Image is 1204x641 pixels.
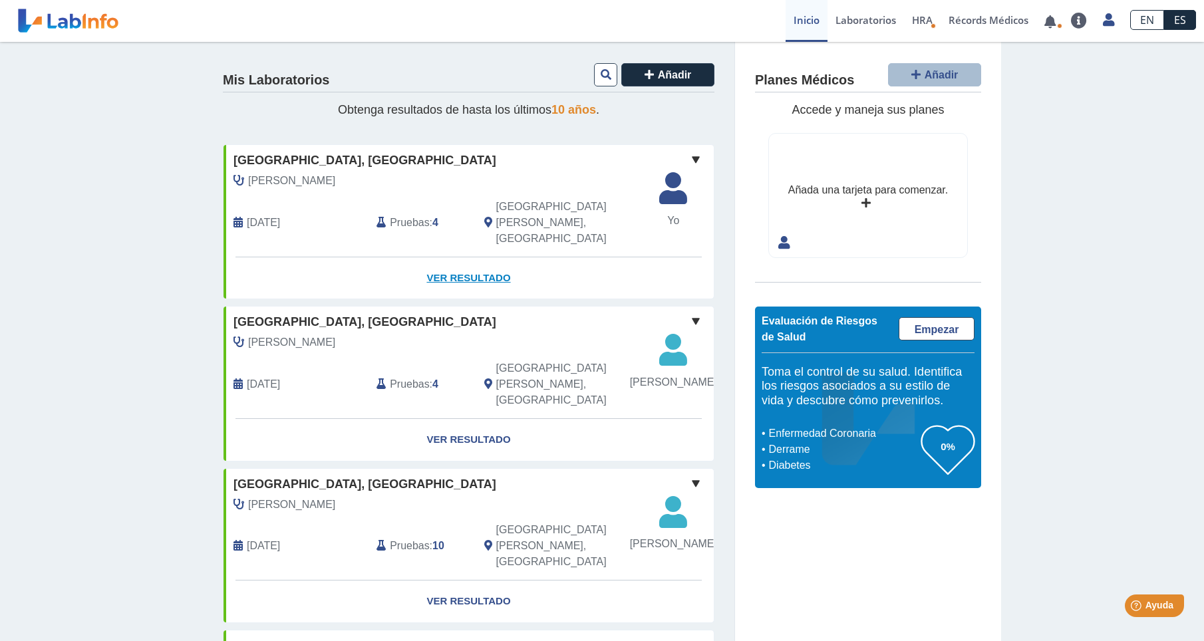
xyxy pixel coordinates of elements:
span: [GEOGRAPHIC_DATA], [GEOGRAPHIC_DATA] [233,152,496,170]
li: Enfermedad Coronaria [765,426,921,442]
a: Ver Resultado [224,419,714,461]
span: Pruebas [390,376,429,392]
span: 2025-09-25 [247,376,280,392]
h5: Toma el control de su salud. Identifica los riesgos asociados a su estilo de vida y descubre cómo... [762,365,975,408]
span: Pruebas [390,215,429,231]
h4: Mis Laboratorios [223,72,329,88]
a: EN [1130,10,1164,30]
li: Derrame [765,442,921,457]
div: Añada una tarjeta para comenzar. [788,182,948,198]
span: Accede y maneja sus planes [792,103,944,116]
b: 10 [432,540,444,551]
span: 10 años [551,103,596,116]
span: Añadir [658,69,692,80]
h4: Planes Médicos [755,72,854,88]
span: [PERSON_NAME] [630,536,717,552]
span: Evaluación de Riesgos de Salud [762,315,877,342]
span: San Juan, PR [496,360,643,408]
span: [GEOGRAPHIC_DATA], [GEOGRAPHIC_DATA] [233,313,496,331]
span: Obtenga resultados de hasta los últimos . [338,103,599,116]
div: : [367,199,474,247]
div: : [367,522,474,570]
li: Diabetes [765,457,921,473]
a: ES [1164,10,1196,30]
button: Añadir [888,63,981,86]
span: San Juan, PR [496,199,643,247]
iframe: Help widget launcher [1086,589,1189,626]
span: HRA [912,13,933,27]
b: 4 [432,217,438,228]
span: San Juan, PR [496,522,643,570]
span: 2025-09-25 [247,215,280,231]
span: Pruebas [390,538,429,554]
a: Empezar [899,317,975,340]
span: Sanabria, Jose [248,497,335,513]
span: Ramirez, Ingrid [248,173,335,189]
div: : [367,360,474,408]
a: Ver Resultado [224,257,714,299]
a: Ver Resultado [224,580,714,622]
span: [GEOGRAPHIC_DATA], [GEOGRAPHIC_DATA] [233,475,496,493]
b: 4 [432,378,438,390]
h3: 0% [921,438,975,455]
span: Añadir [925,69,959,80]
span: [PERSON_NAME] [630,374,717,390]
span: Empezar [915,324,959,335]
button: Añadir [621,63,714,86]
span: Ramirez, Ingrid [248,334,335,350]
span: 2025-04-14 [247,538,280,554]
span: Yo [651,213,695,229]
